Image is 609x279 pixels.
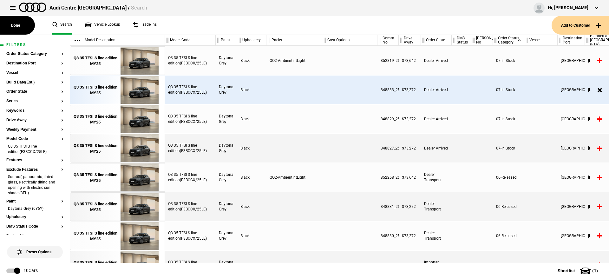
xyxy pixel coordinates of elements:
[237,192,266,221] div: Black
[73,55,117,67] div: Q3 35 TFSI S line edition MY25
[73,193,117,221] a: Q3 35 TFSI S line edition MY25
[73,260,117,271] div: Q3 35 TFSI S line edition MY25
[452,35,471,46] div: DMS Status
[6,118,63,123] button: Drive Away
[421,163,452,192] div: Dealer Transport
[558,222,585,250] div: [GEOGRAPHIC_DATA]
[52,16,72,35] a: Search
[377,46,399,75] div: 852819_25
[399,76,421,104] div: $73,272
[165,222,216,250] div: Q3 35 TFSI S line edition(F3BCCX/25LE)
[216,105,237,133] div: Daytona Grey
[73,114,117,125] div: Q3 35 TFSI S line edition MY25
[399,134,421,163] div: $73,272
[6,234,63,243] section: Dealership
[6,118,63,128] section: Drive Away
[6,158,63,163] button: Features
[6,109,63,113] button: Keywords
[216,222,237,250] div: Daytona Grey
[552,16,609,35] button: Add to Customer
[421,76,452,104] div: Dealer Arrived
[399,222,421,250] div: $73,272
[73,172,117,183] div: Q3 35 TFSI S line edition MY25
[73,163,117,192] a: Q3 35 TFSI S line edition MY25
[493,46,524,75] div: 07-In Stock
[73,105,117,134] a: Q3 35 TFSI S line edition MY25
[524,35,557,46] div: Vessel
[493,192,524,221] div: 06-Released
[493,163,524,192] div: 06-Released
[6,215,63,224] section: Upholstery
[49,4,147,11] div: Audi Centre [GEOGRAPHIC_DATA] /
[6,144,63,156] li: Q3 35 TFSI S line edition(F3BCCX/25LE)
[6,234,63,238] button: Dealership
[18,242,51,254] span: Preset Options
[558,163,585,192] div: [GEOGRAPHIC_DATA]
[85,16,120,35] a: Vehicle Lookup
[237,46,266,75] div: Black
[548,5,588,11] div: Hi, [PERSON_NAME]
[237,35,266,46] div: Upholstery
[237,163,266,192] div: Black
[6,109,63,118] section: Keywords
[6,90,63,94] button: Order State
[133,16,157,35] a: Trade ins
[493,105,524,133] div: 07-In Stock
[6,128,63,132] button: Weekly Payment
[6,137,63,158] section: Model CodeQ3 35 TFSI S line edition(F3BCCX/25LE)
[592,269,598,273] span: ( 1 )
[6,43,63,47] h1: Filters
[117,222,161,250] img: Audi_F3BCCX_25LE_FZ_6Y6Y_3S2_6FJ_V72_WN8_(Nadin:_3S2_6FJ_C62_V72_WN8)_ext.png
[6,61,63,66] button: Destination Port
[216,46,237,75] div: Daytona Grey
[23,268,38,274] div: 10 Cars
[266,163,322,192] div: QQ2-AmbientIntLight
[377,76,399,104] div: 848833_25
[421,105,452,133] div: Dealer Arrived
[421,35,451,46] div: Order State
[6,80,63,85] button: Build Date(Est.)
[558,46,585,75] div: [GEOGRAPHIC_DATA]
[131,5,147,11] span: Search
[558,269,575,273] span: Shortlist
[6,99,63,109] section: Series
[237,134,266,163] div: Black
[399,46,421,75] div: $73,642
[377,134,399,163] div: 848827_25
[377,163,399,192] div: 852258_25
[493,134,524,163] div: 07-In Stock
[377,192,399,221] div: 848831_25
[493,76,524,104] div: 07-In Stock
[165,134,216,163] div: Q3 35 TFSI S line edition(F3BCCX/25LE)
[6,224,63,229] button: DMS Status Code
[421,46,452,75] div: Dealer Arrived
[558,134,585,163] div: [GEOGRAPHIC_DATA]
[70,35,165,46] div: Model Description
[73,84,117,96] div: Q3 35 TFSI S line edition MY25
[493,222,524,250] div: 06-Released
[558,192,585,221] div: [GEOGRAPHIC_DATA]
[73,201,117,213] div: Q3 35 TFSI S line edition MY25
[216,134,237,163] div: Daytona Grey
[19,3,46,12] img: audi.png
[558,105,585,133] div: [GEOGRAPHIC_DATA]
[6,137,63,141] button: Model Code
[216,163,237,192] div: Daytona Grey
[421,192,452,221] div: Dealer Transport
[165,35,215,46] div: Model Code
[216,35,237,46] div: Paint
[6,128,63,137] section: Weekly Payment
[165,76,216,104] div: Q3 35 TFSI S line edition(F3BCCX/25LE)
[6,80,63,90] section: Build Date(Est.)
[237,105,266,133] div: Black
[399,163,421,192] div: $73,642
[6,61,63,71] section: Destination Port
[6,224,63,234] section: DMS Status Code
[558,76,585,104] div: [GEOGRAPHIC_DATA]
[6,199,63,204] button: Paint
[377,35,398,46] div: Comm. No.
[266,46,322,75] div: QQ2-AmbientIntLight
[6,168,63,199] section: Exclude FeaturesSunroof, panoramic, tinted glass, electrically tilting and opening with electric ...
[399,192,421,221] div: $73,272
[6,52,63,56] button: Order Status Category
